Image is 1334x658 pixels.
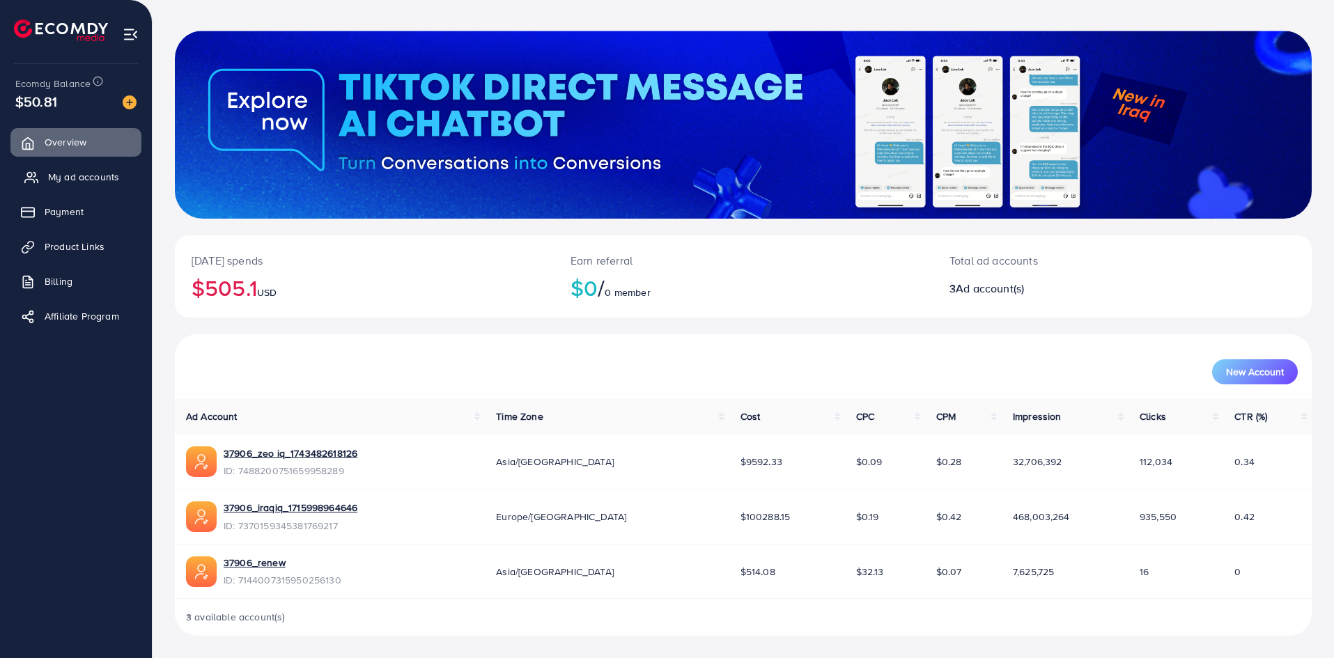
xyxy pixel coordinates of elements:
[740,510,791,524] span: $100288.15
[14,19,108,41] img: logo
[598,272,605,304] span: /
[856,510,879,524] span: $0.19
[48,170,119,184] span: My ad accounts
[224,519,357,533] span: ID: 7370159345381769217
[571,274,916,301] h2: $0
[45,205,84,219] span: Payment
[257,285,277,299] span: USD
[186,409,238,423] span: Ad Account
[1013,455,1062,469] span: 32,706,392
[224,446,357,460] a: 37906_zeo iq_1743482618126
[1234,409,1267,423] span: CTR (%)
[740,565,775,579] span: $514.08
[571,252,916,269] p: Earn referral
[186,610,286,624] span: 3 available account(s)
[936,455,962,469] span: $0.28
[1234,510,1255,524] span: 0.42
[192,274,537,301] h2: $505.1
[740,409,761,423] span: Cost
[956,281,1024,296] span: Ad account(s)
[856,565,884,579] span: $32.13
[1013,409,1062,423] span: Impression
[186,446,217,477] img: ic-ads-acc.e4c84228.svg
[496,455,614,469] span: Asia/[GEOGRAPHIC_DATA]
[1275,595,1324,648] iframe: Chat
[1140,409,1166,423] span: Clicks
[856,409,874,423] span: CPC
[1140,565,1149,579] span: 16
[10,302,141,330] a: Affiliate Program
[186,556,217,587] img: ic-ads-acc.e4c84228.svg
[45,240,104,253] span: Product Links
[224,573,341,587] span: ID: 7144007315950256130
[10,233,141,260] a: Product Links
[10,163,141,191] a: My ad accounts
[1013,565,1054,579] span: 7,625,725
[1212,359,1298,384] button: New Account
[856,455,883,469] span: $0.09
[10,267,141,295] a: Billing
[192,252,537,269] p: [DATE] spends
[605,285,650,299] span: 0 member
[224,556,341,570] a: 37906_renew
[936,565,962,579] span: $0.07
[1226,367,1284,377] span: New Account
[45,274,72,288] span: Billing
[15,91,57,111] span: $50.81
[1140,455,1172,469] span: 112,034
[496,565,614,579] span: Asia/[GEOGRAPHIC_DATA]
[45,309,119,323] span: Affiliate Program
[123,26,139,42] img: menu
[1013,510,1070,524] span: 468,003,264
[45,135,86,149] span: Overview
[224,464,357,478] span: ID: 7488200751659958289
[1140,510,1177,524] span: 935,550
[1234,455,1255,469] span: 0.34
[936,510,962,524] span: $0.42
[936,409,956,423] span: CPM
[949,252,1200,269] p: Total ad accounts
[949,282,1200,295] h2: 3
[740,455,782,469] span: $9592.33
[224,501,357,515] a: 37906_iraqiq_1715998964646
[1234,565,1241,579] span: 0
[496,409,543,423] span: Time Zone
[123,95,137,109] img: image
[496,510,626,524] span: Europe/[GEOGRAPHIC_DATA]
[186,501,217,532] img: ic-ads-acc.e4c84228.svg
[10,128,141,156] a: Overview
[15,77,91,91] span: Ecomdy Balance
[10,198,141,226] a: Payment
